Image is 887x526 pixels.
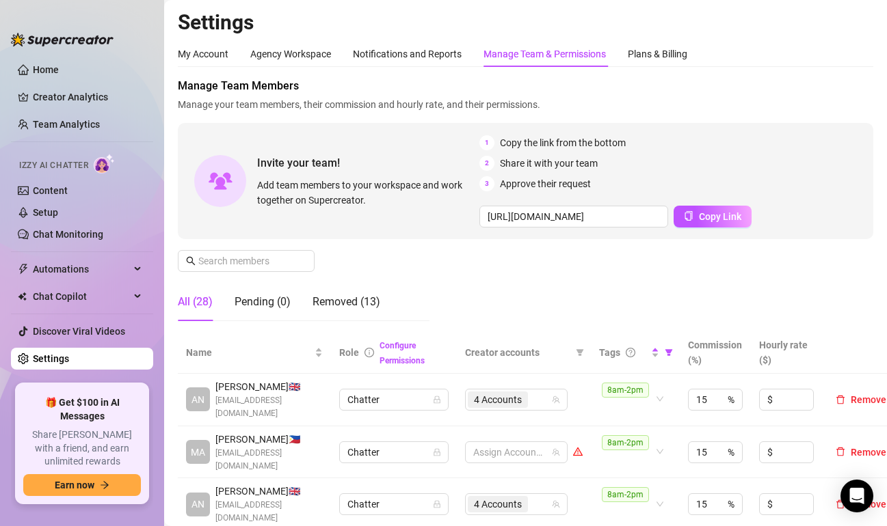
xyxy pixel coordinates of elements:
a: Settings [33,353,69,364]
span: MA [191,445,205,460]
span: Chat Copilot [33,286,130,307]
span: Izzy AI Chatter [19,159,88,172]
span: Share [PERSON_NAME] with a friend, and earn unlimited rewards [23,428,141,469]
span: AN [191,497,204,512]
span: delete [836,499,845,509]
span: thunderbolt [18,264,29,275]
span: Copy Link [699,211,741,222]
span: Creator accounts [465,345,570,360]
span: Tags [599,345,620,360]
span: 4 Accounts [468,496,528,512]
span: 🎁 Get $100 in AI Messages [23,396,141,423]
span: 1 [479,135,494,150]
span: delete [836,447,845,456]
a: Creator Analytics [33,86,142,108]
a: Discover Viral Videos [33,326,125,337]
span: Remove [851,394,886,405]
button: Earn nowarrow-right [23,474,141,496]
span: team [552,396,560,404]
span: Name [186,345,312,360]
div: Open Intercom Messenger [840,480,873,512]
th: Hourly rate ($) [751,332,822,374]
a: Content [33,185,68,196]
span: 2 [479,156,494,171]
span: 8am-2pm [602,383,649,398]
img: logo-BBDzfeDw.svg [11,33,114,46]
span: [PERSON_NAME] 🇬🇧 [215,379,323,394]
span: 4 Accounts [468,391,528,408]
div: Plans & Billing [628,46,687,61]
span: [EMAIL_ADDRESS][DOMAIN_NAME] [215,394,323,420]
span: question-circle [626,348,635,357]
button: Copy Link [674,206,752,227]
span: Remove [851,447,886,458]
span: 8am-2pm [602,487,649,502]
span: search [186,256,196,266]
span: [PERSON_NAME] 🇬🇧 [215,484,323,499]
span: AN [191,392,204,407]
span: lock [433,500,441,508]
div: Manage Team & Permissions [484,46,606,61]
div: Agency Workspace [250,46,331,61]
span: 4 Accounts [474,497,522,512]
span: filter [662,342,676,363]
span: Approve their request [500,176,591,191]
img: Chat Copilot [18,292,27,301]
span: Share it with your team [500,156,598,171]
span: warning [573,447,583,456]
a: Configure Permissions [380,341,425,365]
span: Invite your team! [257,154,479,171]
span: team [552,448,560,456]
span: Copy the link from the bottom [500,135,626,150]
span: arrow-right [100,480,109,490]
span: filter [576,348,584,357]
span: 8am-2pm [602,435,649,450]
span: 3 [479,176,494,191]
span: delete [836,395,845,404]
span: Chatter [347,389,440,410]
a: Team Analytics [33,119,100,130]
img: AI Chatter [94,154,115,174]
a: Home [33,64,59,75]
a: Chat Monitoring [33,229,103,240]
div: My Account [178,46,228,61]
span: Chatter [347,442,440,462]
span: Add team members to your workspace and work together on Supercreator. [257,178,474,208]
span: [EMAIL_ADDRESS][DOMAIN_NAME] [215,447,323,473]
th: Commission (%) [680,332,751,374]
div: Notifications and Reports [353,46,462,61]
span: Earn now [55,480,94,490]
input: Search members [198,253,295,268]
span: Manage Team Members [178,78,873,94]
a: Setup [33,207,58,218]
span: lock [433,448,441,456]
span: filter [665,348,673,357]
span: Chatter [347,494,440,514]
span: 4 Accounts [474,392,522,407]
th: Name [178,332,331,374]
span: lock [433,396,441,404]
span: copy [684,211,693,221]
div: Removed (13) [313,294,380,310]
span: filter [573,342,587,363]
span: team [552,500,560,508]
span: info-circle [365,348,374,357]
h2: Settings [178,10,873,36]
span: Manage your team members, their commission and hourly rate, and their permissions. [178,97,873,112]
span: [PERSON_NAME] 🇵🇭 [215,432,323,447]
div: All (28) [178,294,213,310]
span: Automations [33,258,130,280]
span: Role [339,347,359,358]
div: Pending (0) [235,294,291,310]
span: [EMAIL_ADDRESS][DOMAIN_NAME] [215,499,323,525]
